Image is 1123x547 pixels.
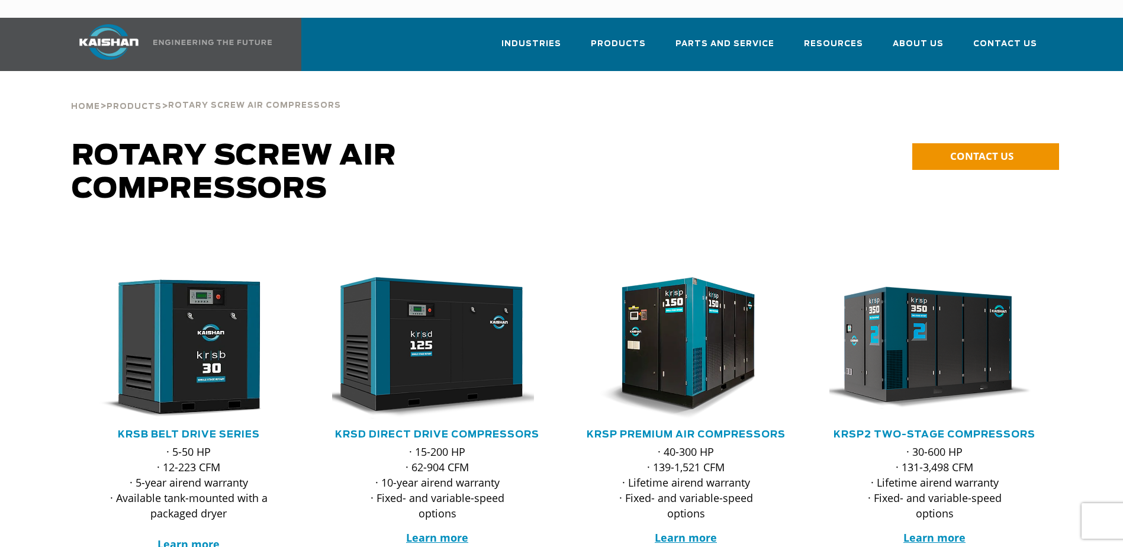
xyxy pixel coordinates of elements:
[912,143,1059,170] a: CONTACT US
[604,444,768,521] p: · 40-300 HP · 139-1,521 CFM · Lifetime airend warranty · Fixed- and variable-speed options
[107,101,162,111] a: Products
[323,277,534,419] img: krsd125
[950,149,1013,163] span: CONTACT US
[675,37,774,51] span: Parts and Service
[332,277,543,419] div: krsd125
[572,277,783,419] img: krsp150
[71,71,341,116] div: > >
[356,444,519,521] p: · 15-200 HP · 62-904 CFM · 10-year airend warranty · Fixed- and variable-speed options
[893,37,944,51] span: About Us
[829,277,1040,419] div: krsp350
[71,101,100,111] a: Home
[71,103,100,111] span: Home
[107,103,162,111] span: Products
[973,37,1037,51] span: Contact Us
[903,530,966,545] a: Learn more
[591,28,646,69] a: Products
[587,430,786,439] a: KRSP Premium Air Compressors
[804,37,863,51] span: Resources
[581,277,791,419] div: krsp150
[655,530,717,545] a: Learn more
[72,142,397,204] span: Rotary Screw Air Compressors
[501,28,561,69] a: Industries
[675,28,774,69] a: Parts and Service
[406,530,468,545] a: Learn more
[65,24,153,60] img: kaishan logo
[853,444,1016,521] p: · 30-600 HP · 131-3,498 CFM · Lifetime airend warranty · Fixed- and variable-speed options
[804,28,863,69] a: Resources
[83,277,294,419] div: krsb30
[168,102,341,110] span: Rotary Screw Air Compressors
[335,430,539,439] a: KRSD Direct Drive Compressors
[820,277,1031,419] img: krsp350
[501,37,561,51] span: Industries
[65,18,274,71] a: Kaishan USA
[973,28,1037,69] a: Contact Us
[834,430,1035,439] a: KRSP2 Two-Stage Compressors
[893,28,944,69] a: About Us
[591,37,646,51] span: Products
[118,430,260,439] a: KRSB Belt Drive Series
[75,277,285,419] img: krsb30
[153,40,272,45] img: Engineering the future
